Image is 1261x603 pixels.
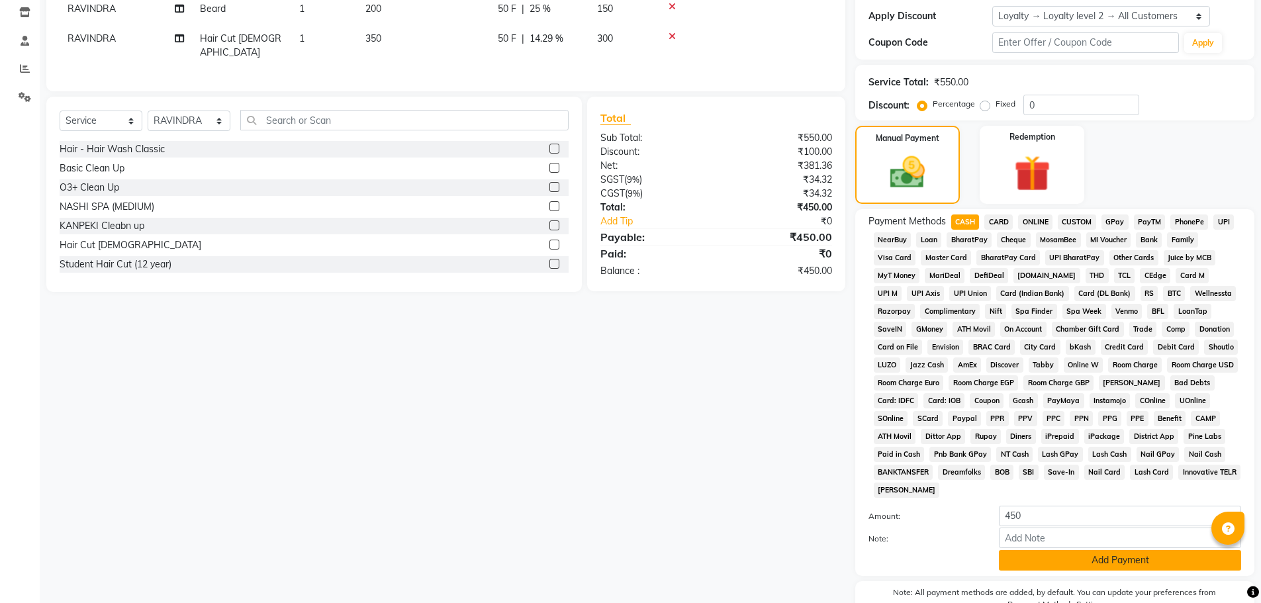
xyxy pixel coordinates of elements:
span: TCL [1114,268,1135,283]
span: 50 F [498,32,516,46]
span: | [522,32,524,46]
span: NT Cash [996,447,1033,462]
img: _gift.svg [1003,151,1062,196]
span: UOnline [1175,393,1210,408]
span: BRAC Card [968,340,1015,355]
span: iPackage [1084,429,1125,444]
span: iPrepaid [1041,429,1079,444]
span: GMoney [911,322,947,337]
div: Balance : [590,264,716,278]
div: Student Hair Cut (12 year) [60,257,171,271]
span: CARD [984,214,1013,230]
span: [PERSON_NAME] [874,483,940,498]
div: ₹34.32 [716,187,842,201]
span: Complimentary [920,304,980,319]
div: ( ) [590,173,716,187]
span: Shoutlo [1204,340,1238,355]
div: Service Total: [868,75,929,89]
label: Manual Payment [876,132,939,144]
div: ( ) [590,187,716,201]
div: NASHI SPA (MEDIUM) [60,200,154,214]
span: PPV [1014,411,1037,426]
span: Online W [1064,357,1103,373]
div: Net: [590,159,716,173]
span: CGST [600,187,625,199]
div: Coupon Code [868,36,993,50]
span: COnline [1135,393,1170,408]
span: 14.29 % [530,32,563,46]
span: Donation [1195,322,1234,337]
div: Payable: [590,229,716,245]
span: Juice by MCB [1164,250,1216,265]
span: Card: IOB [923,393,964,408]
span: Comp [1162,322,1190,337]
span: PayTM [1134,214,1166,230]
span: UPI Union [949,286,991,301]
div: ₹34.32 [716,173,842,187]
label: Percentage [933,98,975,110]
span: 1 [299,32,304,44]
div: O3+ Clean Up [60,181,119,195]
span: 1 [299,3,304,15]
span: Dittor App [921,429,965,444]
span: 150 [597,3,613,15]
span: UPI M [874,286,902,301]
input: Search or Scan [240,110,569,130]
span: UPI [1213,214,1234,230]
span: [PERSON_NAME] [1099,375,1165,391]
span: Tabby [1029,357,1058,373]
span: [DOMAIN_NAME] [1013,268,1080,283]
span: Spa Week [1062,304,1106,319]
input: Amount [999,506,1241,526]
div: ₹381.36 [716,159,842,173]
span: Bad Debts [1170,375,1215,391]
span: CAMP [1191,411,1220,426]
div: Total: [590,201,716,214]
span: Master Card [921,250,971,265]
span: Diners [1006,429,1036,444]
span: GPay [1101,214,1129,230]
span: Cheque [997,232,1031,248]
div: ₹450.00 [716,201,842,214]
span: PhonePe [1170,214,1208,230]
span: Spa Finder [1011,304,1057,319]
span: SGST [600,173,624,185]
span: Discover [986,357,1023,373]
label: Note: [859,533,990,545]
span: Card (DL Bank) [1074,286,1135,301]
span: Trade [1129,322,1157,337]
span: Jazz Cash [906,357,948,373]
span: PayMaya [1043,393,1084,408]
span: bKash [1066,340,1096,355]
div: ₹450.00 [716,264,842,278]
span: Family [1167,232,1198,248]
span: Card M [1176,268,1209,283]
span: 9% [628,188,640,199]
span: Venmo [1111,304,1143,319]
span: BharatPay [947,232,992,248]
span: BTC [1163,286,1185,301]
div: ₹0 [716,246,842,261]
span: Nift [985,304,1006,319]
span: Card on File [874,340,923,355]
div: Discount: [868,99,910,113]
button: Apply [1184,33,1222,53]
span: LoanTap [1174,304,1211,319]
span: Card: IDFC [874,393,919,408]
span: Payment Methods [868,214,946,228]
span: 25 % [530,2,551,16]
div: Apply Discount [868,9,993,23]
span: 200 [365,3,381,15]
div: Sub Total: [590,131,716,145]
div: Discount: [590,145,716,159]
span: UPI Axis [907,286,944,301]
span: LUZO [874,357,901,373]
a: Add Tip [590,214,737,228]
div: Basic Clean Up [60,162,124,175]
label: Fixed [996,98,1015,110]
span: MosamBee [1036,232,1081,248]
span: CUSTOM [1058,214,1096,230]
span: SBI [1019,465,1039,480]
span: Pnb Bank GPay [929,447,991,462]
span: ONLINE [1018,214,1052,230]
